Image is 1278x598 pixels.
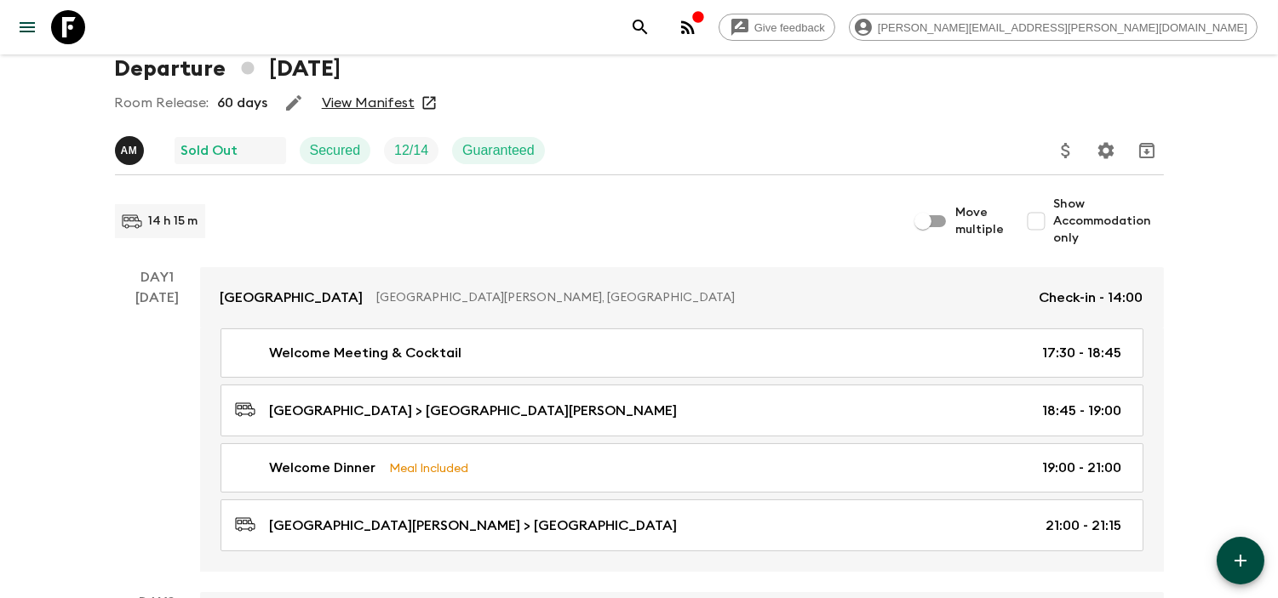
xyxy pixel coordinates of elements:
[221,328,1143,378] a: Welcome Meeting & Cocktail17:30 - 18:45
[310,140,361,161] p: Secured
[115,52,341,86] h1: Departure [DATE]
[115,93,209,113] p: Room Release:
[719,14,835,41] a: Give feedback
[115,267,200,288] p: Day 1
[745,21,834,34] span: Give feedback
[394,140,428,161] p: 12 / 14
[849,14,1258,41] div: [PERSON_NAME][EMAIL_ADDRESS][PERSON_NAME][DOMAIN_NAME]
[300,137,371,164] div: Secured
[1043,343,1122,363] p: 17:30 - 18:45
[623,10,657,44] button: search adventures
[1049,134,1083,168] button: Update Price, Early Bird Discount and Costs
[221,443,1143,493] a: Welcome DinnerMeal Included19:00 - 21:00
[221,288,364,308] p: [GEOGRAPHIC_DATA]
[462,140,535,161] p: Guaranteed
[218,93,268,113] p: 60 days
[149,213,198,230] p: 14 h 15 m
[270,515,678,536] p: [GEOGRAPHIC_DATA][PERSON_NAME] > [GEOGRAPHIC_DATA]
[384,137,438,164] div: Trip Fill
[270,343,462,363] p: Welcome Meeting & Cocktail
[115,141,147,155] span: Allan Morales
[390,458,469,477] p: Meal Included
[1046,515,1122,536] p: 21:00 - 21:15
[1053,196,1164,247] span: Show Accommodation only
[135,288,179,572] div: [DATE]
[221,499,1143,551] a: [GEOGRAPHIC_DATA][PERSON_NAME] > [GEOGRAPHIC_DATA]21:00 - 21:15
[121,144,138,157] p: A M
[200,267,1164,328] a: [GEOGRAPHIC_DATA][GEOGRAPHIC_DATA][PERSON_NAME], [GEOGRAPHIC_DATA]Check-in - 14:00
[868,21,1257,34] span: [PERSON_NAME][EMAIL_ADDRESS][PERSON_NAME][DOMAIN_NAME]
[115,136,147,165] button: AM
[1043,401,1122,421] p: 18:45 - 19:00
[322,94,415,111] a: View Manifest
[1043,458,1122,478] p: 19:00 - 21:00
[377,289,1026,306] p: [GEOGRAPHIC_DATA][PERSON_NAME], [GEOGRAPHIC_DATA]
[1130,134,1164,168] button: Archive (Completed, Cancelled or Unsynced Departures only)
[1040,288,1143,308] p: Check-in - 14:00
[270,401,678,421] p: [GEOGRAPHIC_DATA] > [GEOGRAPHIC_DATA][PERSON_NAME]
[10,10,44,44] button: menu
[221,384,1143,436] a: [GEOGRAPHIC_DATA] > [GEOGRAPHIC_DATA][PERSON_NAME]18:45 - 19:00
[270,458,376,478] p: Welcome Dinner
[956,204,1006,238] span: Move multiple
[181,140,238,161] p: Sold Out
[1089,134,1123,168] button: Settings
